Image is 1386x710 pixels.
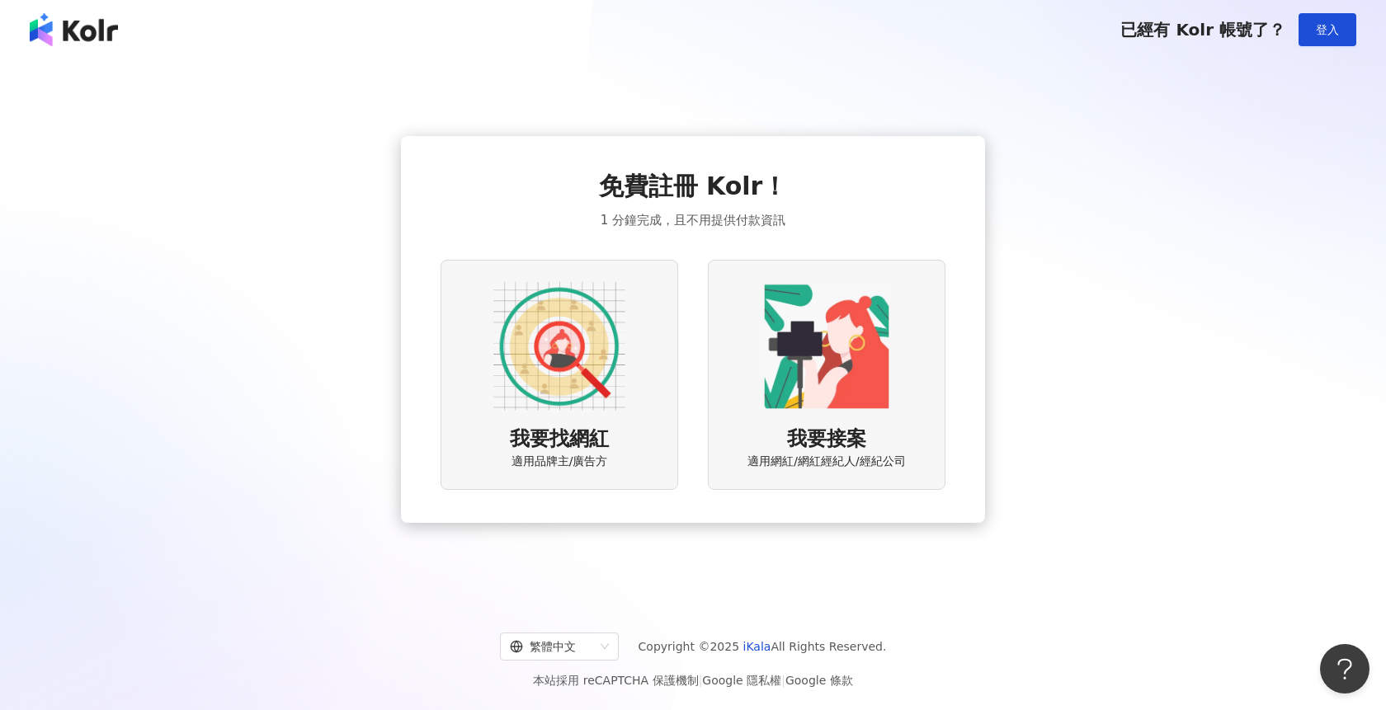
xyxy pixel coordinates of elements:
span: | [699,674,703,687]
span: 我要接案 [787,426,866,454]
div: 繁體中文 [510,633,594,660]
span: 1 分鐘完成，且不用提供付款資訊 [601,210,785,230]
iframe: Help Scout Beacon - Open [1320,644,1369,694]
a: Google 隱私權 [702,674,781,687]
span: | [781,674,785,687]
span: 本站採用 reCAPTCHA 保護機制 [533,670,852,690]
img: KOL identity option [761,280,893,412]
span: 適用品牌主/廣告方 [511,454,608,470]
span: Copyright © 2025 All Rights Reserved. [639,637,887,656]
span: 免費註冊 Kolr！ [599,169,788,204]
a: iKala [743,640,771,653]
img: AD identity option [493,280,625,412]
img: logo [30,13,118,46]
span: 適用網紅/網紅經紀人/經紀公司 [747,454,905,470]
button: 登入 [1299,13,1356,46]
span: 登入 [1316,23,1339,36]
span: 我要找網紅 [510,426,609,454]
span: 已經有 Kolr 帳號了？ [1120,20,1285,40]
a: Google 條款 [785,674,853,687]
